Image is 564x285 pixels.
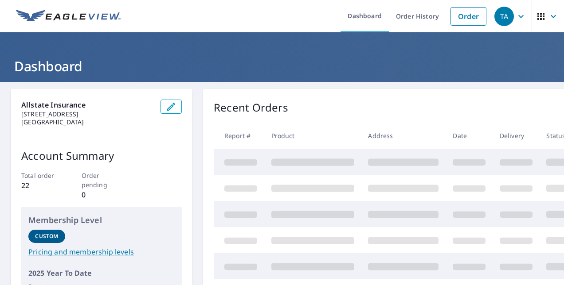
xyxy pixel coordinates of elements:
th: Address [361,123,446,149]
p: [STREET_ADDRESS] [21,110,153,118]
p: Custom [35,232,58,240]
p: Recent Orders [214,100,288,116]
img: EV Logo [16,10,121,23]
p: Total order [21,171,62,180]
p: 22 [21,180,62,191]
p: Order pending [82,171,122,189]
h1: Dashboard [11,57,553,75]
p: Membership Level [28,214,175,226]
th: Date [446,123,493,149]
th: Delivery [493,123,540,149]
p: [GEOGRAPHIC_DATA] [21,118,153,126]
p: Allstate Insurance [21,100,153,110]
p: Account Summary [21,148,182,164]
a: Order [450,7,486,26]
p: 2025 Year To Date [28,268,175,278]
a: Pricing and membership levels [28,246,175,257]
th: Report # [214,123,264,149]
p: 0 [82,189,122,200]
div: TA [494,7,514,26]
th: Product [264,123,361,149]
